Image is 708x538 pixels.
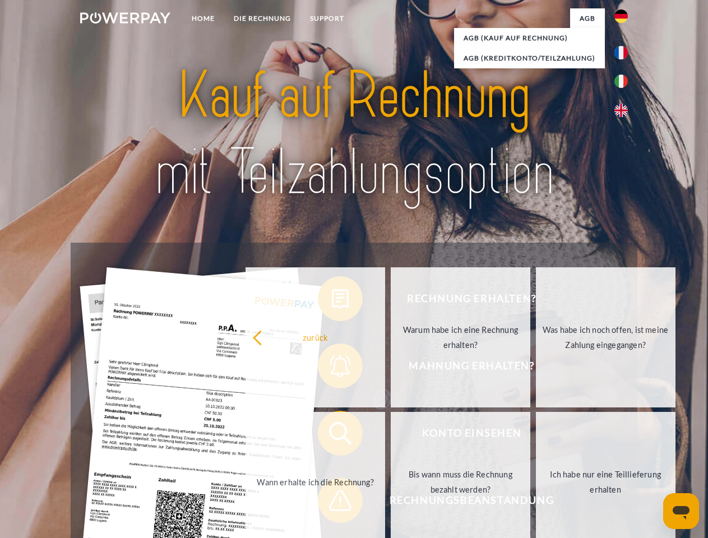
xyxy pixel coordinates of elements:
a: agb [570,8,605,29]
img: logo-powerpay-white.svg [80,12,170,24]
img: fr [614,46,628,59]
div: Bis wann muss die Rechnung bezahlt werden? [397,467,524,497]
a: AGB (Kreditkonto/Teilzahlung) [454,48,605,68]
div: Wann erhalte ich die Rechnung? [252,474,378,489]
div: Ich habe nur eine Teillieferung erhalten [543,467,669,497]
img: de [614,10,628,23]
iframe: Schaltfläche zum Öffnen des Messaging-Fensters [663,493,699,529]
a: Home [182,8,224,29]
a: Was habe ich noch offen, ist meine Zahlung eingegangen? [536,267,675,407]
a: SUPPORT [300,8,354,29]
div: Was habe ich noch offen, ist meine Zahlung eingegangen? [543,322,669,353]
div: zurück [252,330,378,345]
img: it [614,75,628,88]
div: Warum habe ich eine Rechnung erhalten? [397,322,524,353]
img: title-powerpay_de.svg [107,54,601,215]
a: AGB (Kauf auf Rechnung) [454,28,605,48]
img: en [614,104,628,117]
a: DIE RECHNUNG [224,8,300,29]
